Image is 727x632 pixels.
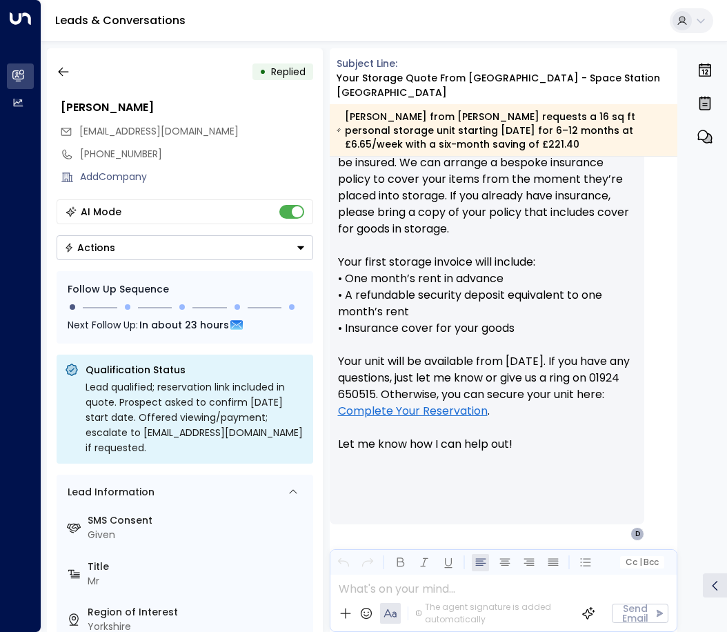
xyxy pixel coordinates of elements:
label: SMS Consent [88,513,308,528]
a: Complete Your Reservation [338,403,488,419]
div: Button group with a nested menu [57,235,313,260]
button: Redo [359,554,376,571]
div: AddCompany [80,170,313,184]
label: Title [88,560,308,574]
span: [EMAIL_ADDRESS][DOMAIN_NAME] [79,124,239,138]
div: Lead Information [63,485,155,500]
div: [PERSON_NAME] [61,99,313,116]
span: Subject Line: [337,57,397,70]
div: The agent signature is added automatically [415,601,571,626]
div: [PERSON_NAME] from [PERSON_NAME] requests a 16 sq ft personal storage unit starting [DATE] for 6–... [337,110,670,151]
button: Undo [335,554,352,571]
div: Given [88,528,308,542]
p: Qualification Status [86,363,305,377]
div: AI Mode [81,205,121,219]
div: Next Follow Up: [68,317,302,333]
a: Leads & Conversations [55,12,186,28]
div: D [630,527,644,541]
span: Replied [271,65,306,79]
label: Region of Interest [88,605,308,620]
div: Lead qualified; reservation link included in quote. Prospect asked to confirm [DATE] start date. ... [86,379,305,455]
div: Your storage quote from [GEOGRAPHIC_DATA] - Space Station [GEOGRAPHIC_DATA] [337,71,678,100]
span: Cc Bcc [626,557,659,567]
button: Actions [57,235,313,260]
span: darrensalter123@hotmail.com [79,124,239,139]
span: | [639,557,641,567]
div: • [259,59,266,84]
span: In about 23 hours [139,317,229,333]
div: Actions [64,241,115,254]
button: Cc|Bcc [620,556,664,569]
div: Mr [88,574,308,589]
div: [PHONE_NUMBER] [80,147,313,161]
div: Follow Up Sequence [68,282,302,297]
